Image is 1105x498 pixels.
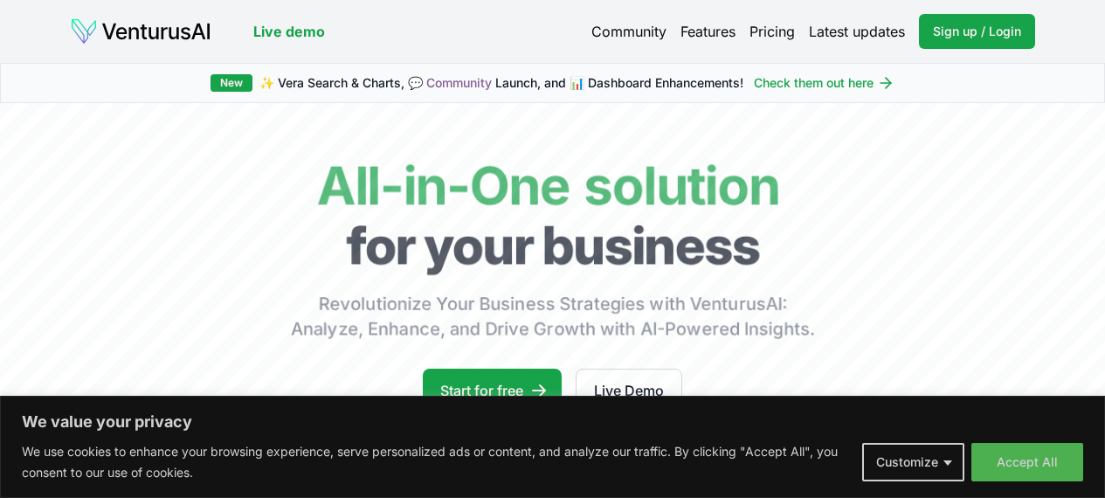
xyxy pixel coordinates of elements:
img: logo [70,17,211,45]
a: Community [426,75,492,90]
a: Live demo [253,21,325,42]
button: Customize [862,443,964,481]
a: Sign up / Login [919,14,1035,49]
button: Accept All [971,443,1083,481]
span: ✨ Vera Search & Charts, 💬 Launch, and 📊 Dashboard Enhancements! [259,74,743,92]
a: Live Demo [576,369,682,412]
span: Sign up / Login [933,23,1021,40]
p: We use cookies to enhance your browsing experience, serve personalized ads or content, and analyz... [22,441,849,483]
div: New [211,74,252,92]
a: Community [591,21,666,42]
a: Pricing [749,21,795,42]
a: Check them out here [754,74,894,92]
a: Latest updates [809,21,905,42]
p: We value your privacy [22,412,1083,432]
a: Features [680,21,736,42]
a: Start for free [423,369,562,412]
